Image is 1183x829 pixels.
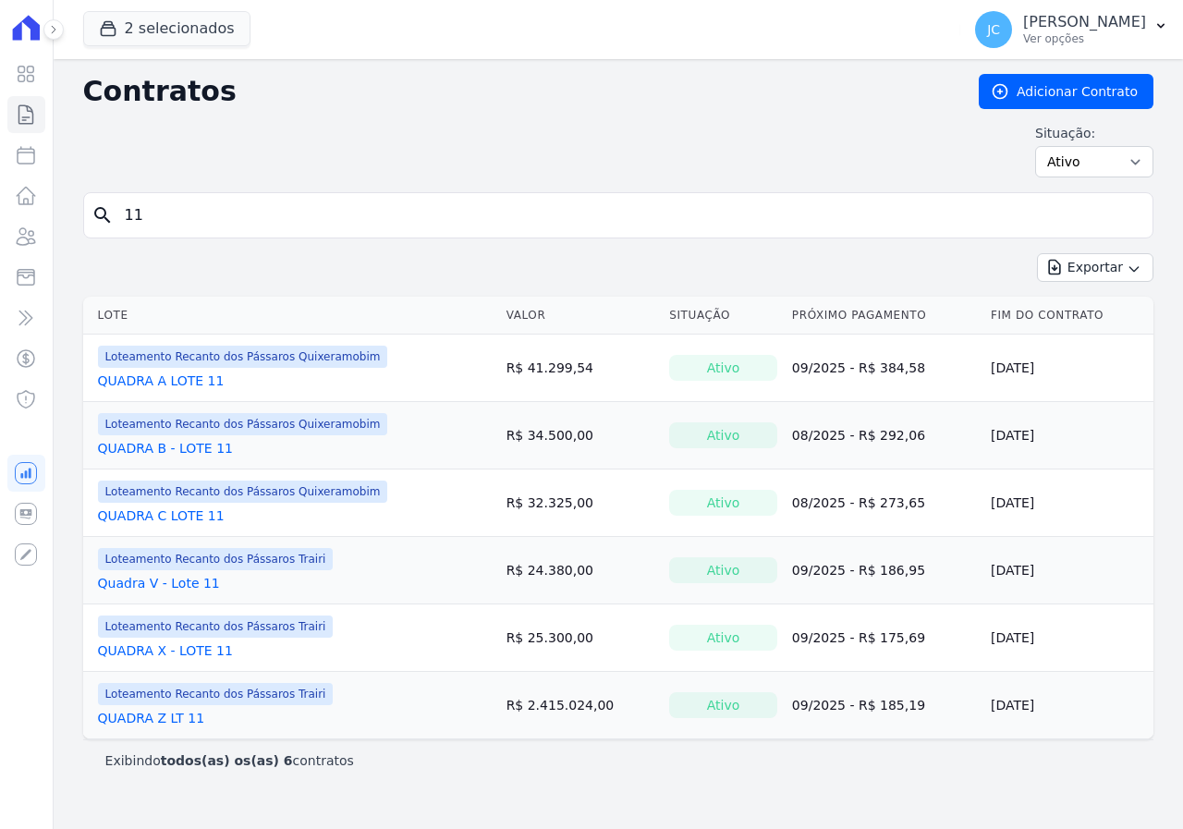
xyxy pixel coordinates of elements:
[98,683,334,705] span: Loteamento Recanto dos Pássaros Trairi
[499,469,663,537] td: R$ 32.325,00
[98,413,388,435] span: Loteamento Recanto dos Pássaros Quixeramobim
[161,753,293,768] b: todos(as) os(as) 6
[98,641,233,660] a: QUADRA X - LOTE 11
[114,197,1145,234] input: Buscar por nome do lote
[983,604,1153,672] td: [DATE]
[792,495,925,510] a: 08/2025 - R$ 273,65
[669,692,777,718] div: Ativo
[792,360,925,375] a: 09/2025 - R$ 384,58
[98,439,233,457] a: QUADRA B - LOTE 11
[792,563,925,578] a: 09/2025 - R$ 186,95
[662,297,785,335] th: Situação
[98,548,334,570] span: Loteamento Recanto dos Pássaros Trairi
[91,204,114,226] i: search
[105,751,354,770] p: Exibindo contratos
[785,297,983,335] th: Próximo Pagamento
[792,630,925,645] a: 09/2025 - R$ 175,69
[98,372,225,390] a: QUADRA A LOTE 11
[669,490,777,516] div: Ativo
[98,481,388,503] span: Loteamento Recanto dos Pássaros Quixeramobim
[983,469,1153,537] td: [DATE]
[499,537,663,604] td: R$ 24.380,00
[1023,13,1146,31] p: [PERSON_NAME]
[98,574,220,592] a: Quadra V - Lote 11
[983,335,1153,402] td: [DATE]
[83,11,250,46] button: 2 selecionados
[499,604,663,672] td: R$ 25.300,00
[669,355,777,381] div: Ativo
[669,625,777,651] div: Ativo
[983,672,1153,739] td: [DATE]
[987,23,1000,36] span: JC
[98,346,388,368] span: Loteamento Recanto dos Pássaros Quixeramobim
[83,75,949,108] h2: Contratos
[499,672,663,739] td: R$ 2.415.024,00
[979,74,1153,109] a: Adicionar Contrato
[960,4,1183,55] button: JC [PERSON_NAME] Ver opções
[792,698,925,713] a: 09/2025 - R$ 185,19
[98,506,225,525] a: QUADRA C LOTE 11
[792,428,925,443] a: 08/2025 - R$ 292,06
[983,297,1153,335] th: Fim do Contrato
[83,297,499,335] th: Lote
[1023,31,1146,46] p: Ver opções
[499,402,663,469] td: R$ 34.500,00
[669,422,777,448] div: Ativo
[1037,253,1153,282] button: Exportar
[98,616,334,638] span: Loteamento Recanto dos Pássaros Trairi
[983,402,1153,469] td: [DATE]
[499,335,663,402] td: R$ 41.299,54
[983,537,1153,604] td: [DATE]
[1035,124,1153,142] label: Situação:
[98,709,205,727] a: QUADRA Z LT 11
[669,557,777,583] div: Ativo
[499,297,663,335] th: Valor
